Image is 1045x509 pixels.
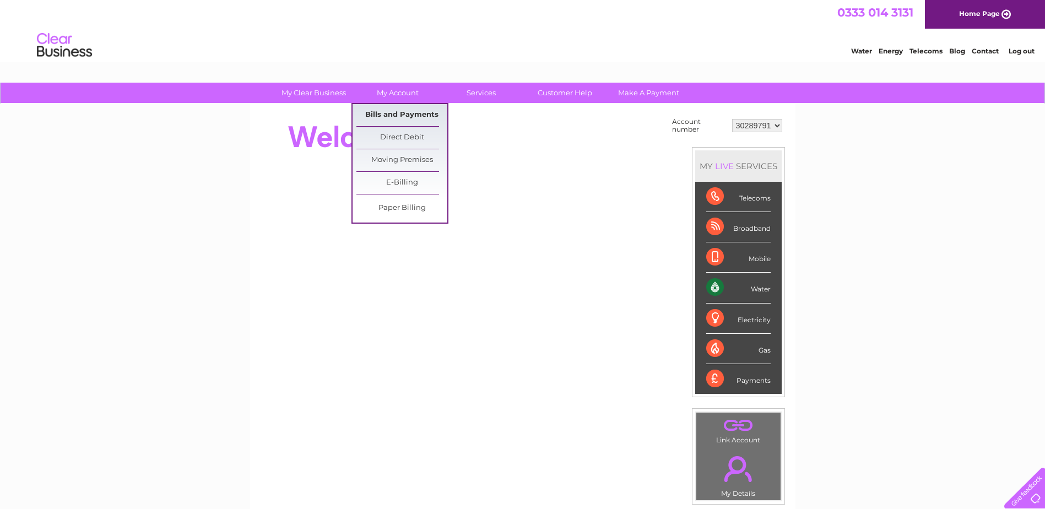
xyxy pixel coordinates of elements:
[837,6,913,19] a: 0333 014 3131
[356,104,447,126] a: Bills and Payments
[36,29,93,62] img: logo.png
[909,47,943,55] a: Telecoms
[356,149,447,171] a: Moving Premises
[699,450,778,488] a: .
[706,242,771,273] div: Mobile
[699,415,778,435] a: .
[436,83,527,103] a: Services
[706,273,771,303] div: Water
[1009,47,1035,55] a: Log out
[949,47,965,55] a: Blog
[268,83,359,103] a: My Clear Business
[972,47,999,55] a: Contact
[603,83,694,103] a: Make A Payment
[695,150,782,182] div: MY SERVICES
[356,127,447,149] a: Direct Debit
[352,83,443,103] a: My Account
[696,447,781,501] td: My Details
[519,83,610,103] a: Customer Help
[879,47,903,55] a: Energy
[356,172,447,194] a: E-Billing
[706,212,771,242] div: Broadband
[356,197,447,219] a: Paper Billing
[706,364,771,394] div: Payments
[851,47,872,55] a: Water
[706,182,771,212] div: Telecoms
[669,115,729,136] td: Account number
[706,334,771,364] div: Gas
[713,161,736,171] div: LIVE
[706,304,771,334] div: Electricity
[263,6,783,53] div: Clear Business is a trading name of Verastar Limited (registered in [GEOGRAPHIC_DATA] No. 3667643...
[696,412,781,447] td: Link Account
